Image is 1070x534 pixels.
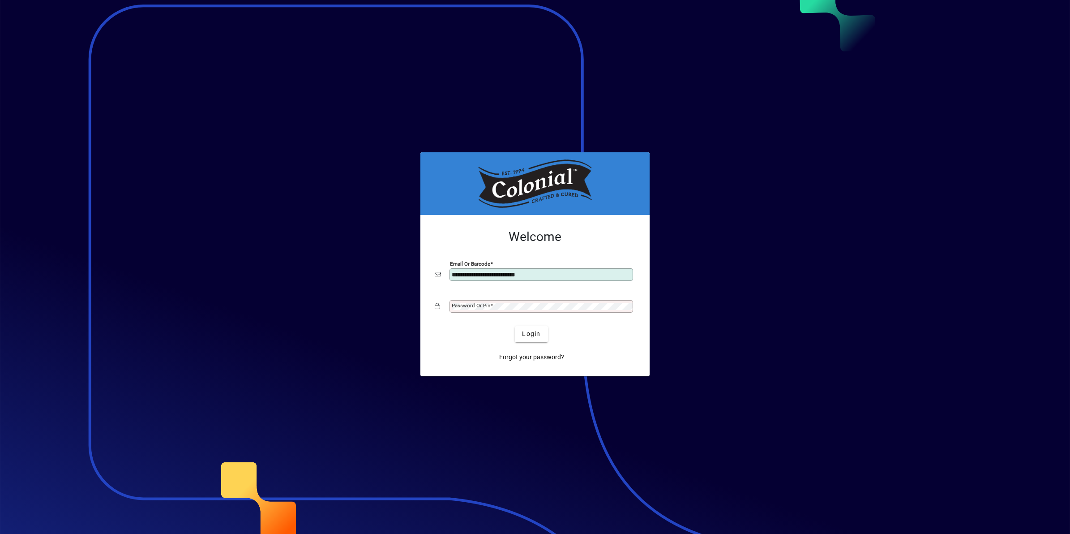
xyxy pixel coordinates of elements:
[450,260,490,267] mat-label: Email or Barcode
[499,353,564,362] span: Forgot your password?
[452,302,490,309] mat-label: Password or Pin
[496,349,568,366] a: Forgot your password?
[515,326,548,342] button: Login
[435,229,635,245] h2: Welcome
[522,329,540,339] span: Login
